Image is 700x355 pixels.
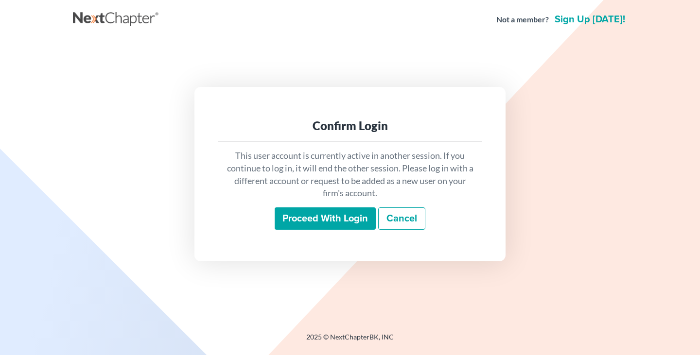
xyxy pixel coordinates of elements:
div: 2025 © NextChapterBK, INC [73,332,627,350]
input: Proceed with login [275,207,376,230]
strong: Not a member? [496,14,549,25]
p: This user account is currently active in another session. If you continue to log in, it will end ... [226,150,474,200]
a: Cancel [378,207,425,230]
a: Sign up [DATE]! [553,15,627,24]
div: Confirm Login [226,118,474,134]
